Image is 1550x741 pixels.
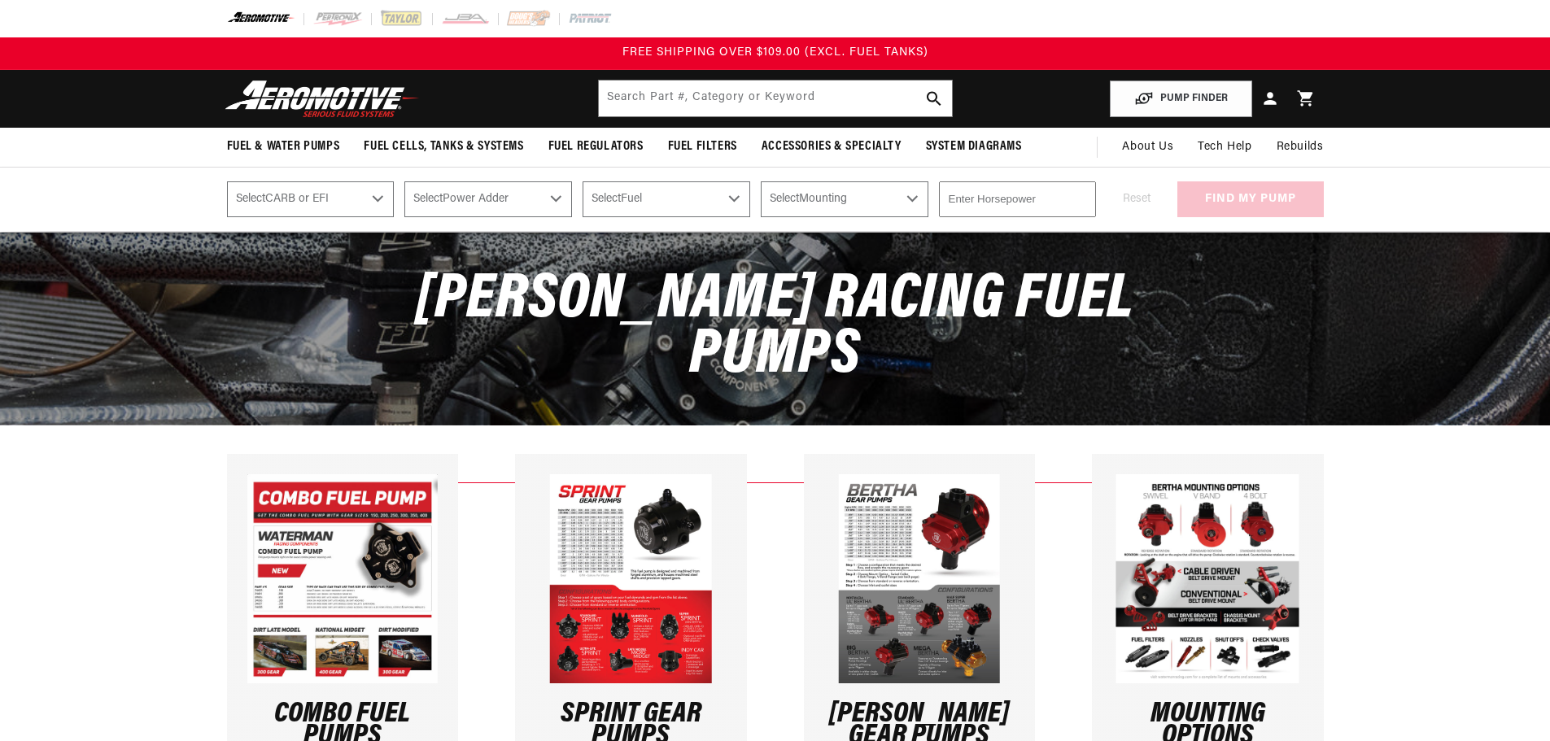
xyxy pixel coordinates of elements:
[227,138,340,155] span: Fuel & Water Pumps
[1264,128,1336,167] summary: Rebuilds
[1122,141,1173,153] span: About Us
[1198,138,1251,156] span: Tech Help
[215,128,352,166] summary: Fuel & Water Pumps
[1185,128,1264,167] summary: Tech Help
[939,181,1096,217] input: Enter Horsepower
[762,138,902,155] span: Accessories & Specialty
[656,128,749,166] summary: Fuel Filters
[404,181,572,217] select: Power Adder
[536,128,656,166] summary: Fuel Regulators
[749,128,914,166] summary: Accessories & Specialty
[583,181,750,217] select: Fuel
[227,181,395,217] select: CARB or EFI
[668,138,737,155] span: Fuel Filters
[364,138,523,155] span: Fuel Cells, Tanks & Systems
[914,128,1034,166] summary: System Diagrams
[622,46,928,59] span: FREE SHIPPING OVER $109.00 (EXCL. FUEL TANKS)
[548,138,644,155] span: Fuel Regulators
[1277,138,1324,156] span: Rebuilds
[1110,128,1185,167] a: About Us
[1110,81,1252,117] button: PUMP FINDER
[416,268,1134,388] span: [PERSON_NAME] Racing Fuel Pumps
[220,80,424,118] img: Aeromotive
[599,81,952,116] input: Search by Part Number, Category or Keyword
[351,128,535,166] summary: Fuel Cells, Tanks & Systems
[761,181,928,217] select: Mounting
[926,138,1022,155] span: System Diagrams
[916,81,952,116] button: search button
